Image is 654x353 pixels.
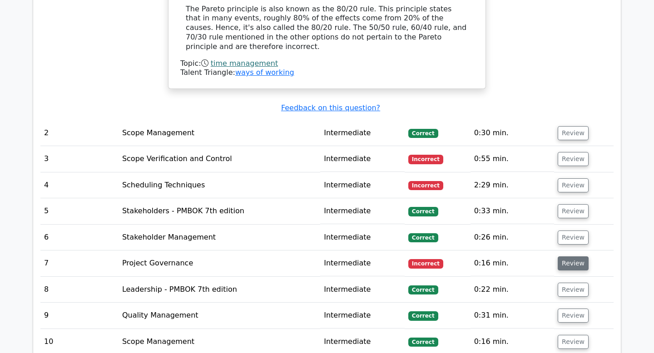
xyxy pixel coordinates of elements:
[40,250,119,276] td: 7
[40,172,119,198] td: 4
[180,59,474,69] div: Topic:
[408,259,443,268] span: Incorrect
[471,277,554,303] td: 0:22 min.
[471,172,554,198] td: 2:29 min.
[40,225,119,250] td: 6
[40,120,119,146] td: 2
[320,172,405,198] td: Intermediate
[119,198,320,224] td: Stakeholders - PMBOK 7th edition
[180,59,474,78] div: Talent Triangle:
[235,68,294,77] a: ways of working
[119,250,320,276] td: Project Governance
[40,277,119,303] td: 8
[408,181,443,190] span: Incorrect
[471,120,554,146] td: 0:30 min.
[320,250,405,276] td: Intermediate
[320,120,405,146] td: Intermediate
[471,225,554,250] td: 0:26 min.
[320,225,405,250] td: Intermediate
[40,146,119,172] td: 3
[119,225,320,250] td: Stakeholder Management
[408,311,438,320] span: Correct
[558,204,589,218] button: Review
[40,303,119,328] td: 9
[558,178,589,192] button: Review
[320,198,405,224] td: Intermediate
[320,303,405,328] td: Intermediate
[408,285,438,294] span: Correct
[558,309,589,323] button: Review
[119,277,320,303] td: Leadership - PMBOK 7th edition
[558,126,589,140] button: Review
[281,103,380,112] a: Feedback on this question?
[119,120,320,146] td: Scope Management
[320,146,405,172] td: Intermediate
[186,5,468,52] div: The Pareto principle is also known as the 80/20 rule. This principle states that in many events, ...
[558,152,589,166] button: Review
[320,277,405,303] td: Intermediate
[408,233,438,242] span: Correct
[119,172,320,198] td: Scheduling Techniques
[558,283,589,297] button: Review
[408,129,438,138] span: Correct
[558,256,589,270] button: Review
[408,338,438,347] span: Correct
[119,146,320,172] td: Scope Verification and Control
[119,303,320,328] td: Quality Management
[558,230,589,245] button: Review
[471,198,554,224] td: 0:33 min.
[408,207,438,216] span: Correct
[408,155,443,164] span: Incorrect
[558,335,589,349] button: Review
[471,146,554,172] td: 0:55 min.
[471,250,554,276] td: 0:16 min.
[40,198,119,224] td: 5
[211,59,278,68] a: time management
[471,303,554,328] td: 0:31 min.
